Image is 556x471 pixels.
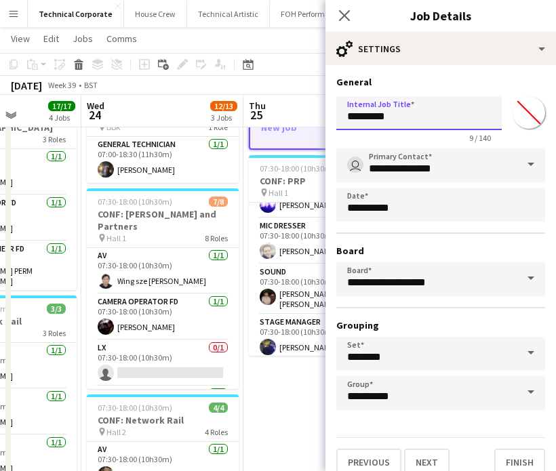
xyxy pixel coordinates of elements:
h3: CONF: PRP [249,175,401,187]
span: Hall 1 [106,233,126,243]
h3: CONF: Network Rail [87,414,239,426]
button: FOH Performances [270,1,357,27]
span: 17/17 [48,101,75,111]
div: 3 Jobs [211,112,237,123]
button: Technical Artistic [187,1,270,27]
span: 4 Roles [205,427,228,437]
span: 8 Roles [205,233,228,243]
span: 07:30-18:00 (10h30m) [98,197,172,207]
div: Settings [325,33,556,65]
span: Comms [106,33,137,45]
button: Technical Corporate [28,1,124,27]
span: Hall 2 [106,427,126,437]
app-job-card: 07:30-18:00 (10h30m)7/8CONF: [PERSON_NAME] and Partners Hall 18 RolesAV1/107:30-18:00 (10h30m)Win... [87,188,239,389]
h3: Board [336,245,545,257]
span: Week 39 [45,80,79,90]
span: Wed [87,100,104,112]
app-job-card: 07:00-18:30 (11h30m)1/1CONF: [URL] BBR1 RoleGeneral Technician1/107:00-18:30 (11h30m)[PERSON_NAME] [87,89,239,183]
span: 7/8 [209,197,228,207]
h3: General [336,76,545,88]
app-card-role: Stage Manager1/107:30-18:00 (10h30m)[PERSON_NAME] [249,314,401,361]
app-card-role: Mic Dresser1/107:30-18:00 (10h30m)[PERSON_NAME] [249,218,401,264]
span: 3/3 [47,304,66,314]
app-card-role: Camera Operator FD1/107:30-18:00 (10h30m)[PERSON_NAME] [87,294,239,340]
a: Comms [101,30,142,47]
span: 4/4 [209,403,228,413]
app-card-role: LX0/107:30-18:00 (10h30m) [87,340,239,386]
span: Edit [43,33,59,45]
h3: New job [250,121,399,134]
div: [DATE] [11,79,42,92]
h3: Grouping [336,319,545,331]
a: Jobs [67,30,98,47]
span: Thu [249,100,266,112]
a: View [5,30,35,47]
app-card-role: Recording Engineer FD1/1 [87,386,239,432]
div: 4 Jobs [49,112,75,123]
span: 07:30-18:00 (10h30m) [98,403,172,413]
span: View [11,33,30,45]
span: Jobs [73,33,93,45]
h3: Job Details [325,7,556,24]
app-job-card: 07:30-18:00 (10h30m)5/5CONF: PRP Hall 15 Roles[PERSON_NAME]LX1/107:30-18:00 (10h30m)[PERSON_NAME]... [249,155,401,356]
span: 3 Roles [43,328,66,338]
h3: CONF: [PERSON_NAME] and Partners [87,208,239,232]
span: 12/13 [210,101,237,111]
span: 24 [85,107,104,123]
app-card-role: AV1/107:30-18:00 (10h30m)Wing sze [PERSON_NAME] [87,248,239,294]
span: 3 Roles [43,134,66,144]
button: House Crew [124,1,187,27]
app-card-role: Sound1/107:30-18:00 (10h30m)[PERSON_NAME] PERM [PERSON_NAME] [249,264,401,314]
span: 9 / 140 [458,133,502,143]
div: BST [84,80,98,90]
app-card-role: General Technician1/107:00-18:30 (11h30m)[PERSON_NAME] [87,137,239,183]
span: 25 [247,107,266,123]
span: 07:30-18:00 (10h30m) [260,163,334,173]
a: Edit [38,30,64,47]
span: Hall 1 [269,188,288,198]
